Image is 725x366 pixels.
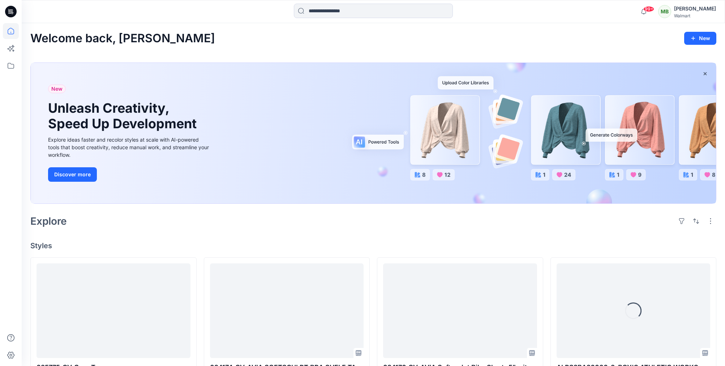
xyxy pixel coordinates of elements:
div: [PERSON_NAME] [674,4,716,13]
h2: Explore [30,215,67,227]
div: MB [658,5,671,18]
h4: Styles [30,241,716,250]
div: Walmart [674,13,716,18]
button: Discover more [48,167,97,182]
div: Explore ideas faster and recolor styles at scale with AI-powered tools that boost creativity, red... [48,136,211,159]
span: 99+ [643,6,654,12]
h2: Welcome back, [PERSON_NAME] [30,32,215,45]
span: New [51,85,63,93]
h1: Unleash Creativity, Speed Up Development [48,100,200,132]
a: Discover more [48,167,211,182]
button: New [684,32,716,45]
